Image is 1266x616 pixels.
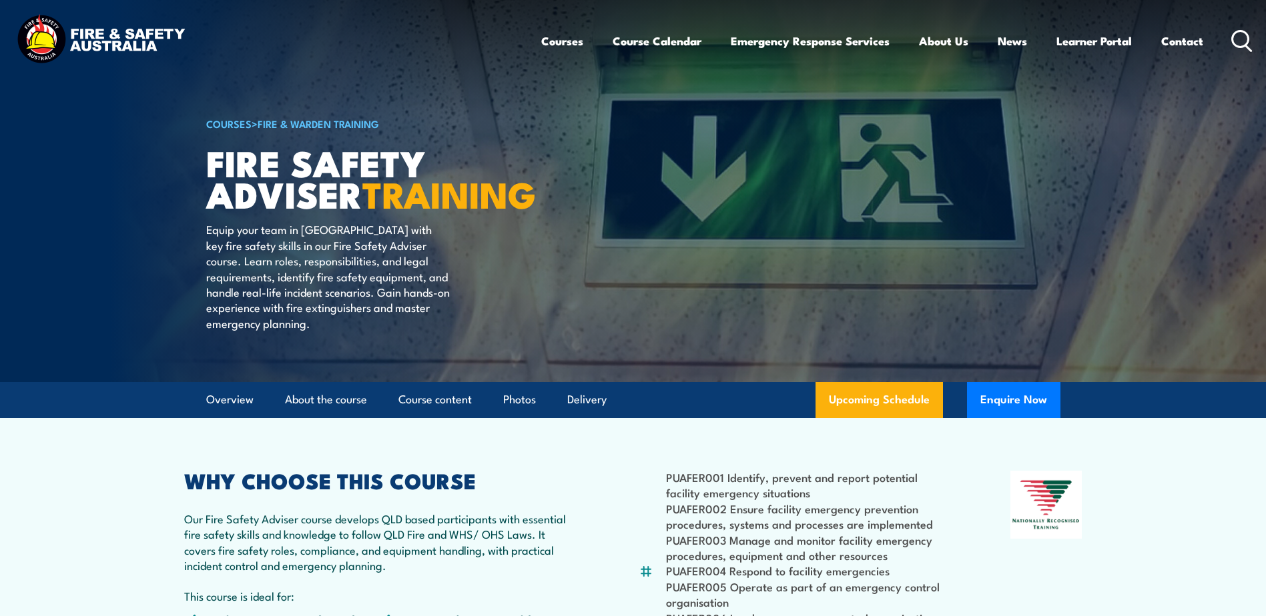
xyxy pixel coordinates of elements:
[1161,23,1203,59] a: Contact
[1010,471,1082,539] img: Nationally Recognised Training logo.
[919,23,968,59] a: About Us
[666,469,946,501] li: PUAFER001 Identify, prevent and report potential facility emergency situations
[503,382,536,417] a: Photos
[206,382,254,417] a: Overview
[206,147,536,209] h1: FIRE SAFETY ADVISER
[184,588,574,603] p: This course is ideal for:
[206,115,536,131] h6: >
[666,579,946,610] li: PUAFER005 Operate as part of an emergency control organisation
[731,23,890,59] a: Emergency Response Services
[816,382,943,418] a: Upcoming Schedule
[398,382,472,417] a: Course content
[967,382,1060,418] button: Enquire Now
[206,116,252,131] a: COURSES
[206,221,450,331] p: Equip your team in [GEOGRAPHIC_DATA] with key fire safety skills in our Fire Safety Adviser cours...
[567,382,607,417] a: Delivery
[184,471,574,489] h2: WHY CHOOSE THIS COURSE
[362,165,536,221] strong: TRAINING
[1056,23,1132,59] a: Learner Portal
[258,116,379,131] a: Fire & Warden Training
[666,532,946,563] li: PUAFER003 Manage and monitor facility emergency procedures, equipment and other resources
[184,511,574,573] p: Our Fire Safety Adviser course develops QLD based participants with essential fire safety skills ...
[666,501,946,532] li: PUAFER002 Ensure facility emergency prevention procedures, systems and processes are implemented
[613,23,701,59] a: Course Calendar
[285,382,367,417] a: About the course
[541,23,583,59] a: Courses
[666,563,946,578] li: PUAFER004 Respond to facility emergencies
[998,23,1027,59] a: News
